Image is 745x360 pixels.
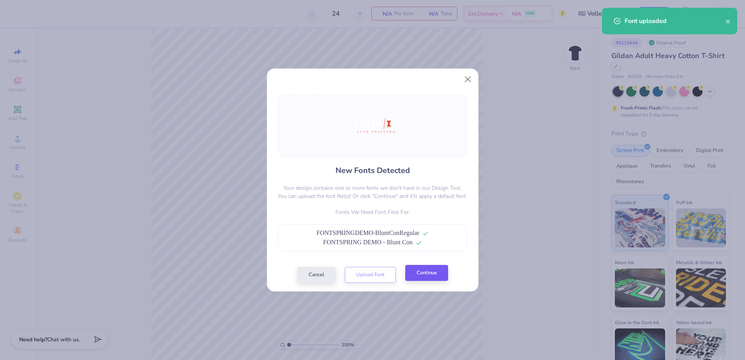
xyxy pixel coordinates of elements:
button: Close [460,72,475,86]
button: Cancel [297,267,335,283]
span: FONTSPRING DEMO - Blunt Con [323,239,412,245]
button: close [726,16,731,26]
span: FONTSPRINGDEMO-BluntConRegular [316,229,419,236]
p: Your design contains one or more fonts we don't have in our Design Tool. You can upload the font ... [278,184,467,200]
h4: New Fonts Detected [335,165,410,176]
div: Font uploaded [625,16,726,26]
button: Continue [405,265,448,281]
p: Fonts We Need Font Files For: [278,208,467,216]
